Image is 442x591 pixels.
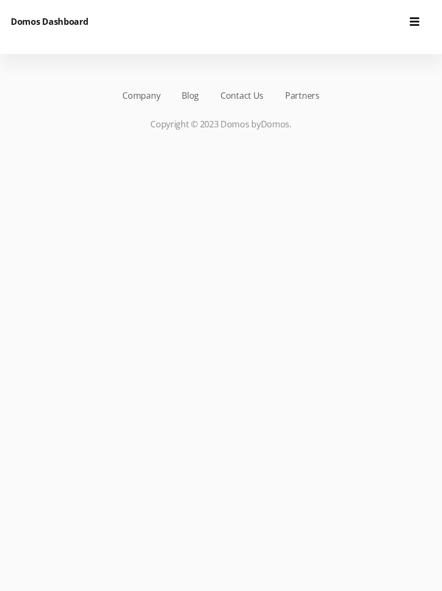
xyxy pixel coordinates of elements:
[122,89,160,102] a: Company
[261,118,290,130] a: Domos
[11,15,88,28] h6: Domos Dashboard
[182,89,199,102] a: Blog
[27,118,415,131] p: Copyright © 2023 Domos by .
[285,89,320,102] a: Partners
[220,89,264,102] a: Contact Us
